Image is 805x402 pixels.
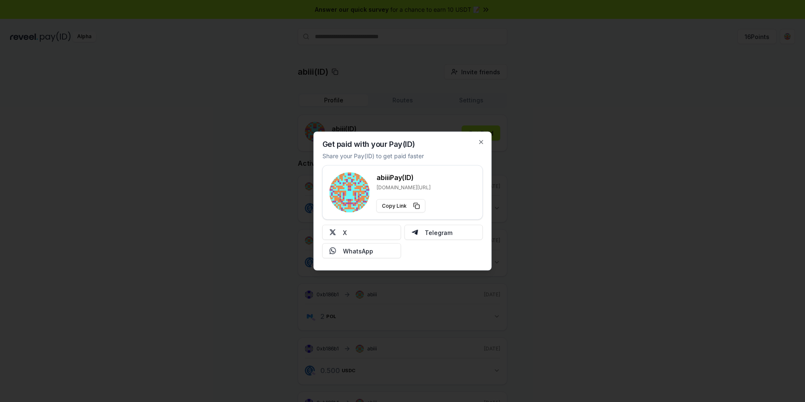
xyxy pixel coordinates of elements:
[377,184,431,191] p: [DOMAIN_NAME][URL]
[377,172,431,183] h3: abiii Pay(ID)
[322,225,401,240] button: X
[322,243,401,258] button: WhatsApp
[377,199,426,213] button: Copy Link
[404,225,483,240] button: Telegram
[322,151,424,160] p: Share your Pay(ID) to get paid faster
[322,141,415,148] h2: Get paid with your Pay(ID)
[330,248,336,254] img: Whatsapp
[411,229,418,236] img: Telegram
[330,229,336,236] img: X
